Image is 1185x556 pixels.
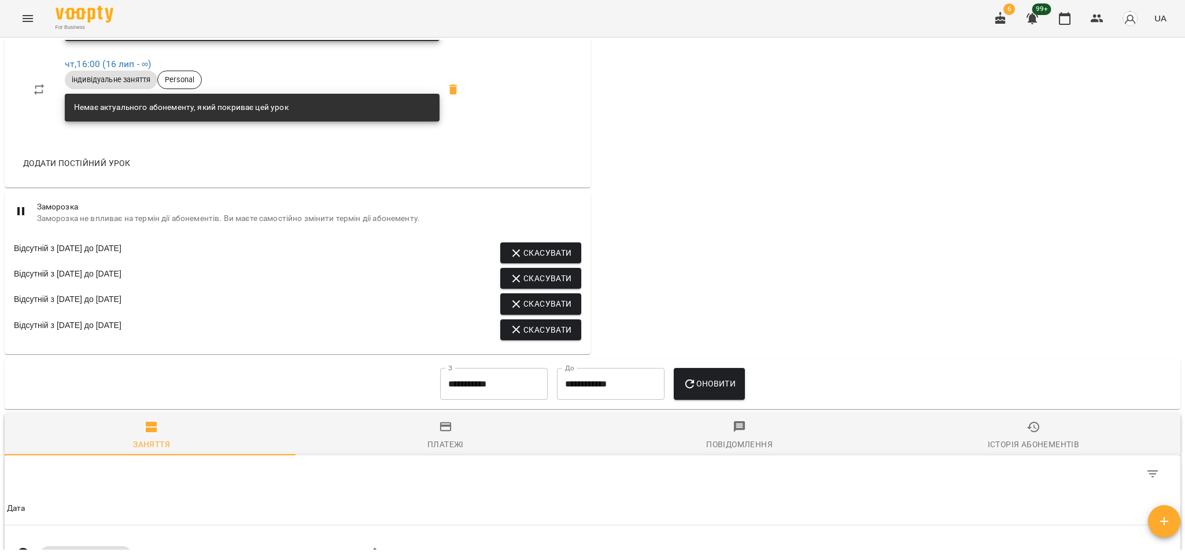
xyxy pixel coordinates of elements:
button: Скасувати [500,268,581,289]
span: Personal [158,75,201,85]
button: Фільтр [1139,460,1166,488]
span: For Business [56,24,113,31]
div: Заняття [133,437,170,451]
span: Скасувати [510,297,571,311]
button: Додати постійний урок [19,153,135,174]
button: Скасувати [500,293,581,314]
div: Дата [7,502,25,516]
div: Повідомлення [706,437,773,451]
span: Скасувати [510,246,571,260]
div: Немає актуального абонементу, який покриває цей урок [74,97,289,118]
span: Скасувати [510,323,571,337]
span: 6 [1003,3,1015,15]
div: Відсутній з [DATE] до [DATE] [14,268,121,289]
div: Платежі [427,437,464,451]
span: Заморозка не впливає на термін дії абонементів. Ви маєте самостійно змінити термін дії абонементу. [37,213,581,224]
button: Menu [14,5,42,32]
div: Відсутній з [DATE] до [DATE] [14,293,121,314]
span: індивідуальне заняття [65,75,157,85]
span: Додати постійний урок [23,156,130,170]
div: Історія абонементів [988,437,1079,451]
div: Відсутній з [DATE] до [DATE] [14,319,121,340]
button: Оновити [674,368,745,400]
button: UA [1150,8,1171,29]
button: Скасувати [500,319,581,340]
div: Table Toolbar [5,455,1180,492]
span: Дата [7,502,1178,516]
span: 99+ [1032,3,1051,15]
img: avatar_s.png [1122,10,1138,27]
span: UA [1154,12,1166,24]
span: Оновити [683,377,736,391]
span: Скасувати [510,271,571,285]
div: Відсутній з [DATE] до [DATE] [14,242,121,263]
button: Скасувати [500,242,581,263]
img: Voopty Logo [56,6,113,23]
span: Видалити приватний урок Індивідуальні заняття Карина Кобець чт 16:00 клієнта Анна Винар [440,76,467,104]
span: Заморозка [37,201,581,213]
a: чт,16:00 (16 лип - ∞) [65,58,151,69]
div: Sort [7,502,25,516]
